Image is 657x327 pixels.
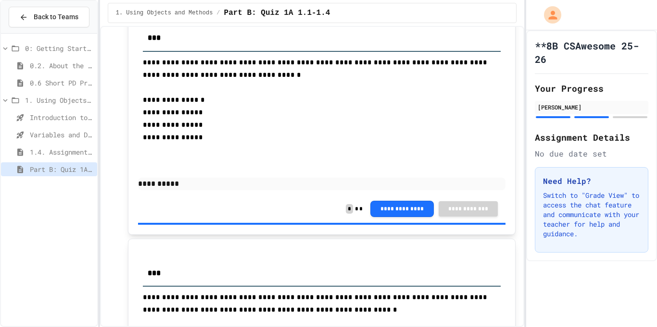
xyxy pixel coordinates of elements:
[535,131,648,144] h2: Assignment Details
[30,61,93,71] span: 0.2. About the AP CSA Exam
[535,82,648,95] h2: Your Progress
[30,78,93,88] span: 0.6 Short PD Pretest
[30,164,93,174] span: Part B: Quiz 1A 1.1-1.4
[34,12,78,22] span: Back to Teams
[25,43,93,53] span: 0: Getting Started
[535,148,648,159] div: No due date set
[25,95,93,105] span: 1. Using Objects and Methods
[543,191,640,239] p: Switch to "Grade View" to access the chat feature and communicate with your teacher for help and ...
[538,103,645,111] div: [PERSON_NAME]
[116,9,213,17] span: 1. Using Objects and Methods
[535,39,648,66] h1: **8B CSAwesome 25-26
[30,130,93,140] span: Variables and Data Types - Quiz
[543,175,640,187] h3: Need Help?
[534,4,564,26] div: My Account
[224,7,330,19] span: Part B: Quiz 1A 1.1-1.4
[30,147,93,157] span: 1.4. Assignment and Input
[30,112,93,122] span: Introduction to Algorithms, Programming, and Compilers
[216,9,220,17] span: /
